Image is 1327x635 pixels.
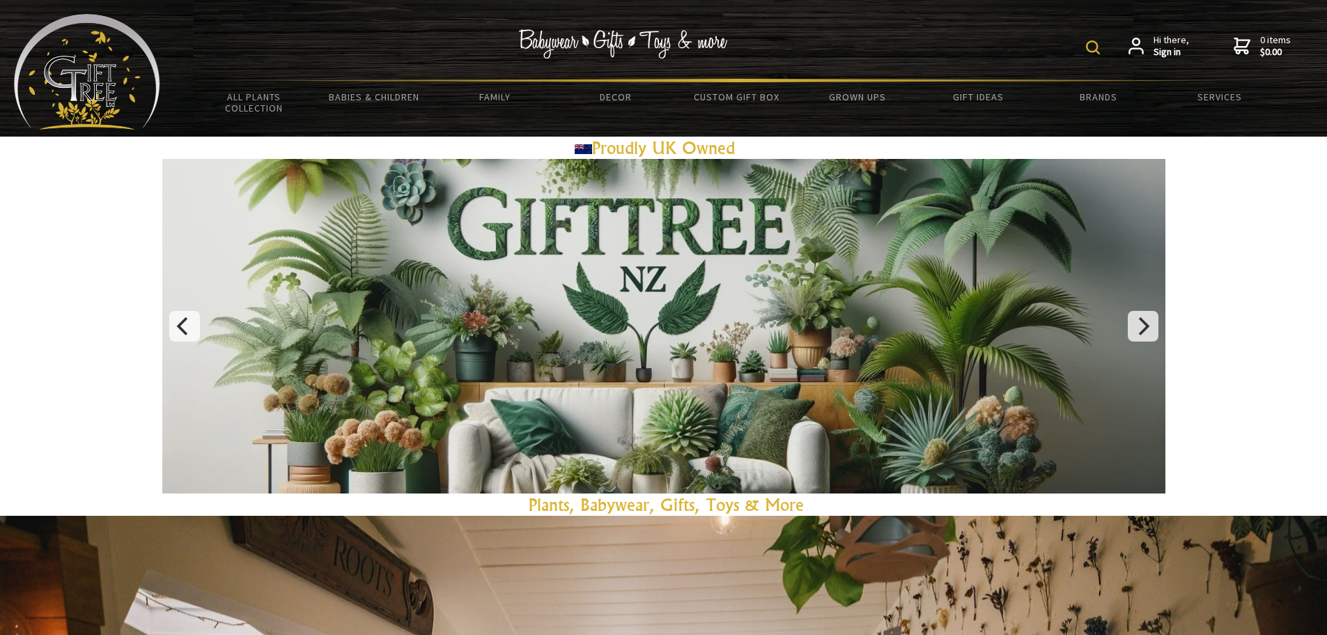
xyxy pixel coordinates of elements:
button: Previous [169,311,200,342]
a: Brands [1039,82,1159,112]
a: 0 items$0.00 [1234,34,1291,59]
a: Babies & Children [314,82,435,112]
strong: $0.00 [1260,46,1291,59]
a: Grown Ups [797,82,917,112]
a: All Plants Collection [194,82,314,123]
a: Family [435,82,555,112]
a: Decor [555,82,676,112]
a: Proudly UK Owned [575,137,752,158]
a: Gift Ideas [917,82,1038,112]
button: Next [1128,311,1158,342]
a: Services [1159,82,1280,112]
span: 0 items [1260,33,1291,59]
a: Hi there,Sign in [1128,34,1189,59]
img: product search [1086,40,1100,54]
a: Plants, Babywear, Gifts, Toys & Mor [529,494,796,515]
a: Custom Gift Box [676,82,797,112]
img: Babywear - Gifts - Toys & more [519,29,728,59]
img: Babyware - Gifts - Toys and more... [14,14,160,130]
strong: Sign in [1154,46,1189,59]
span: Hi there, [1154,34,1189,59]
